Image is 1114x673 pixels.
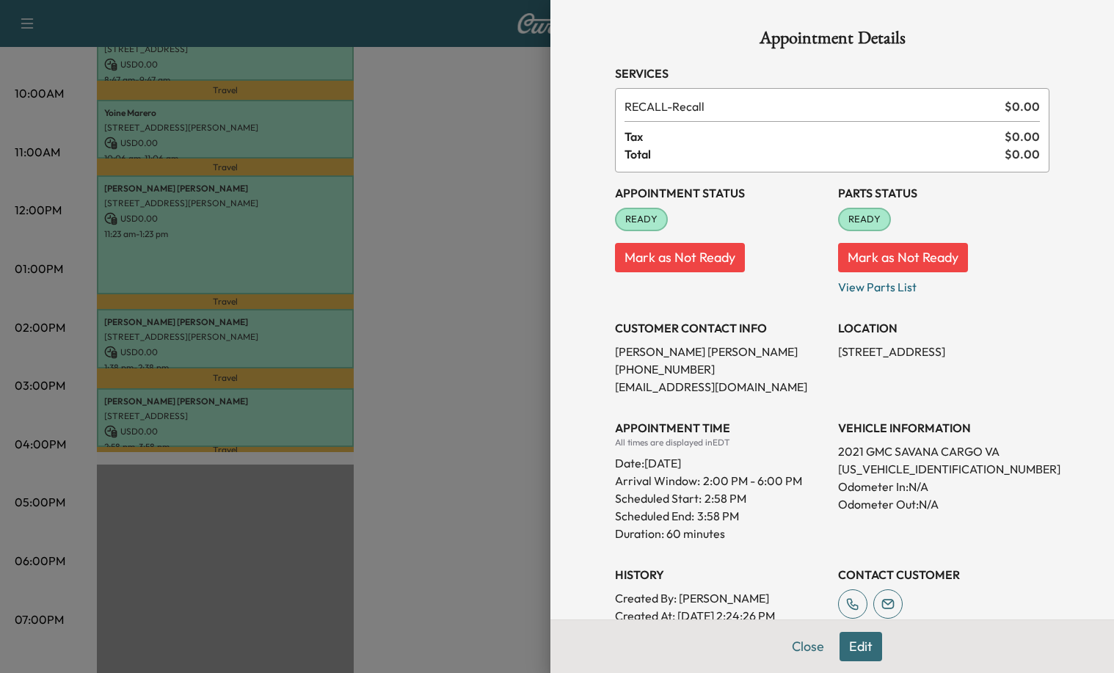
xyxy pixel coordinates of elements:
[838,443,1049,460] p: 2021 GMC SAVANA CARGO VA
[615,184,826,202] h3: Appointment Status
[697,507,739,525] p: 3:58 PM
[615,360,826,378] p: [PHONE_NUMBER]
[615,472,826,490] p: Arrival Window:
[615,419,826,437] h3: APPOINTMENT TIME
[625,128,1005,145] span: Tax
[840,632,882,661] button: Edit
[838,243,968,272] button: Mark as Not Ready
[615,490,702,507] p: Scheduled Start:
[838,319,1049,337] h3: LOCATION
[705,490,746,507] p: 2:58 PM
[615,319,826,337] h3: CUSTOMER CONTACT INFO
[625,145,1005,163] span: Total
[838,566,1049,583] h3: CONTACT CUSTOMER
[838,343,1049,360] p: [STREET_ADDRESS]
[615,589,826,607] p: Created By : [PERSON_NAME]
[838,460,1049,478] p: [US_VEHICLE_IDENTIFICATION_NUMBER]
[615,507,694,525] p: Scheduled End:
[840,212,889,227] span: READY
[838,184,1049,202] h3: Parts Status
[1005,145,1040,163] span: $ 0.00
[615,566,826,583] h3: History
[1005,98,1040,115] span: $ 0.00
[615,378,826,396] p: [EMAIL_ADDRESS][DOMAIN_NAME]
[782,632,834,661] button: Close
[838,495,1049,513] p: Odometer Out: N/A
[615,448,826,472] div: Date: [DATE]
[615,343,826,360] p: [PERSON_NAME] [PERSON_NAME]
[615,525,826,542] p: Duration: 60 minutes
[838,419,1049,437] h3: VEHICLE INFORMATION
[615,65,1049,82] h3: Services
[838,478,1049,495] p: Odometer In: N/A
[615,243,745,272] button: Mark as Not Ready
[615,607,826,625] p: Created At : [DATE] 2:24:26 PM
[1005,128,1040,145] span: $ 0.00
[616,212,666,227] span: READY
[838,272,1049,296] p: View Parts List
[615,29,1049,53] h1: Appointment Details
[615,437,826,448] div: All times are displayed in EDT
[625,98,999,115] span: Recall
[703,472,802,490] span: 2:00 PM - 6:00 PM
